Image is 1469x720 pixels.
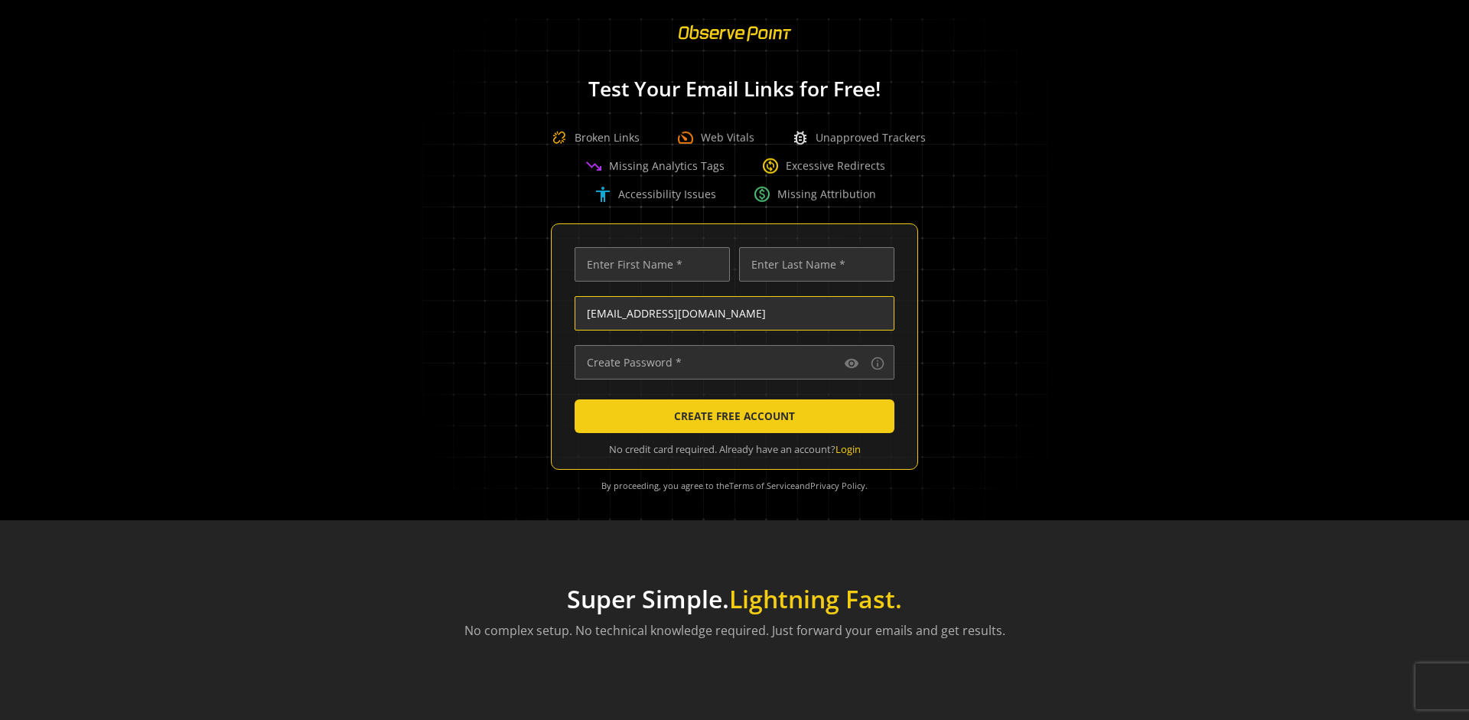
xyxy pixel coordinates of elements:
span: accessibility [594,185,612,204]
span: trending_down [585,157,603,175]
button: CREATE FREE ACCOUNT [575,399,894,433]
span: bug_report [791,129,809,147]
input: Create Password * [575,345,894,380]
input: Enter Last Name * [739,247,894,282]
img: Broken Link [544,122,575,153]
h1: Super Simple. [464,585,1005,614]
span: CREATE FREE ACCOUNT [674,402,795,430]
div: By proceeding, you agree to the and . [570,470,899,502]
a: Terms of Service [729,480,795,491]
div: No credit card required. Already have an account? [575,442,894,457]
a: Privacy Policy [810,480,865,491]
div: Missing Analytics Tags [585,157,725,175]
mat-icon: visibility [844,356,859,371]
a: Login [835,442,861,456]
button: Password requirements [868,354,887,373]
div: Web Vitals [676,129,754,147]
mat-icon: info_outline [870,356,885,371]
div: Excessive Redirects [761,157,885,175]
p: No complex setup. No technical knowledge required. Just forward your emails and get results. [464,621,1005,640]
div: Broken Links [544,122,640,153]
span: change_circle [761,157,780,175]
span: Lightning Fast. [729,582,902,615]
span: paid [753,185,771,204]
h1: Test Your Email Links for Free! [398,78,1071,100]
input: Enter Email Address (name@work-email.com) * [575,296,894,331]
div: Accessibility Issues [594,185,716,204]
a: ObservePoint Homepage [669,35,801,50]
input: Enter First Name * [575,247,730,282]
div: Unapproved Trackers [791,129,926,147]
div: Missing Attribution [753,185,876,204]
span: speed [676,129,695,147]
